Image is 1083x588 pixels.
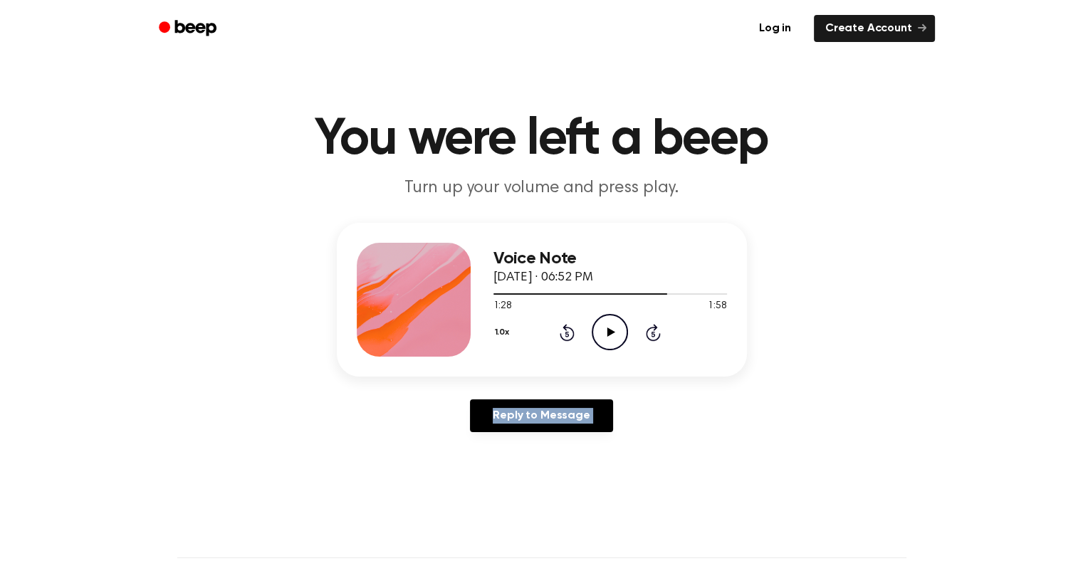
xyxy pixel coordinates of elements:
button: 1.0x [493,320,515,345]
a: Create Account [814,15,935,42]
span: [DATE] · 06:52 PM [493,271,593,284]
h1: You were left a beep [177,114,906,165]
a: Log in [745,12,805,45]
span: 1:28 [493,299,512,314]
p: Turn up your volume and press play. [268,177,815,200]
span: 1:58 [708,299,726,314]
a: Reply to Message [470,399,612,432]
h3: Voice Note [493,249,727,268]
a: Beep [149,15,229,43]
